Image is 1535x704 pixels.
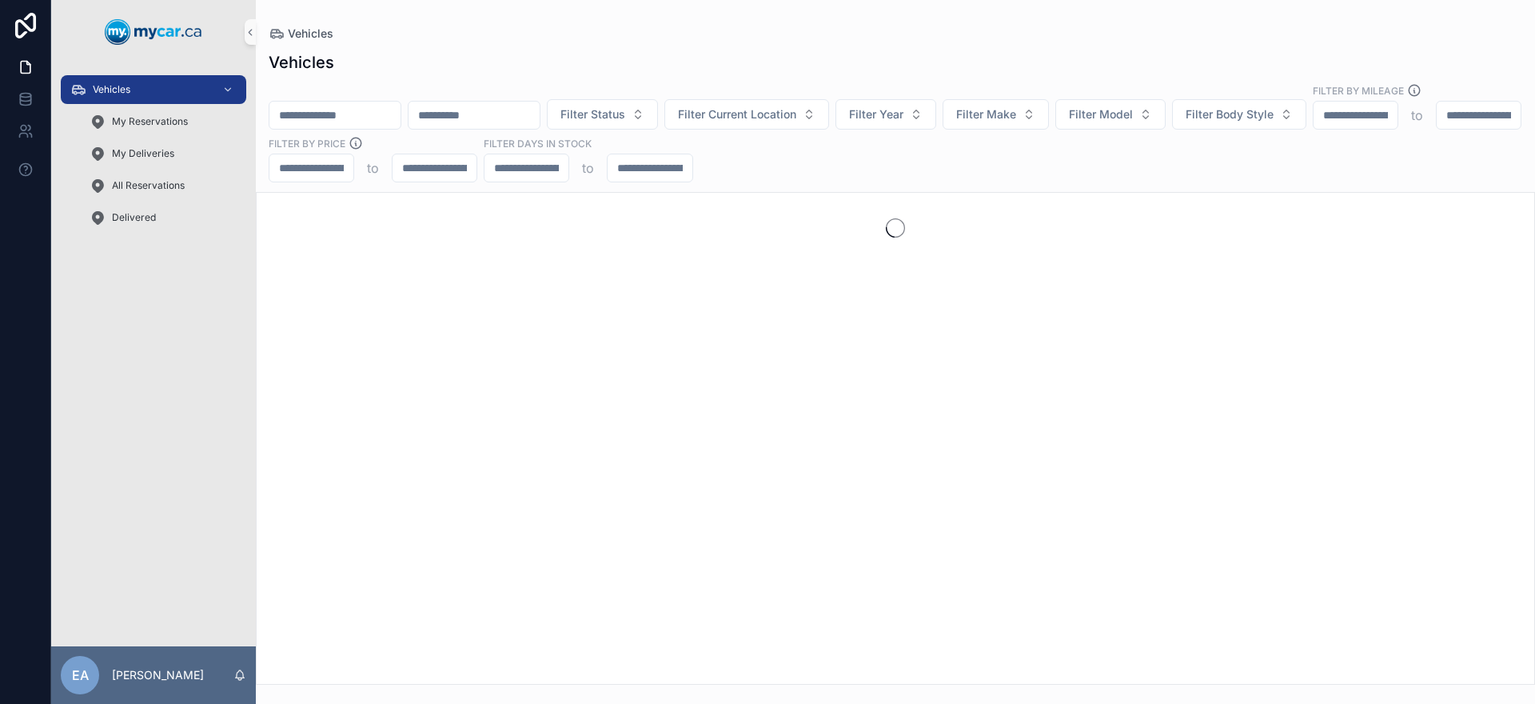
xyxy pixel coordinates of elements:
span: All Reservations [112,179,185,192]
button: Select Button [1055,99,1166,130]
button: Select Button [943,99,1049,130]
span: Filter Current Location [678,106,796,122]
span: Vehicles [93,83,130,96]
span: My Reservations [112,115,188,128]
span: EA [72,666,89,685]
p: to [582,158,594,178]
span: Filter Body Style [1186,106,1274,122]
p: to [367,158,379,178]
span: Filter Make [956,106,1016,122]
button: Select Button [664,99,829,130]
span: Filter Model [1069,106,1133,122]
a: My Reservations [80,107,246,136]
label: Filter Days In Stock [484,136,592,150]
span: Delivered [112,211,156,224]
img: App logo [105,19,202,45]
span: Filter Year [849,106,903,122]
p: to [1411,106,1423,125]
label: FILTER BY PRICE [269,136,345,150]
div: scrollable content [51,64,256,253]
button: Select Button [547,99,658,130]
span: Filter Status [560,106,625,122]
a: My Deliveries [80,139,246,168]
a: Delivered [80,203,246,232]
label: Filter By Mileage [1313,83,1404,98]
a: Vehicles [269,26,333,42]
button: Select Button [1172,99,1306,130]
a: Vehicles [61,75,246,104]
span: My Deliveries [112,147,174,160]
h1: Vehicles [269,51,334,74]
button: Select Button [835,99,936,130]
p: [PERSON_NAME] [112,667,204,683]
span: Vehicles [288,26,333,42]
a: All Reservations [80,171,246,200]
